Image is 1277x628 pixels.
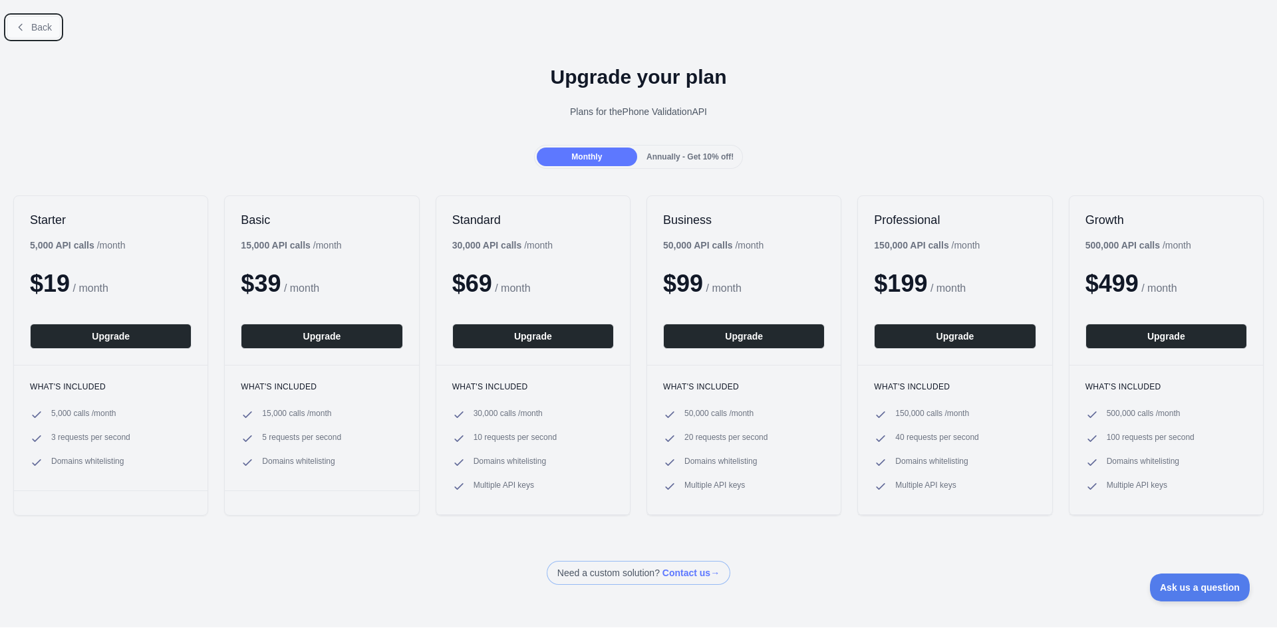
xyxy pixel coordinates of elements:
[452,239,553,252] div: / month
[663,239,764,252] div: / month
[452,212,614,228] h2: Standard
[1150,574,1250,601] iframe: Toggle Customer Support
[874,240,948,251] b: 150,000 API calls
[452,240,522,251] b: 30,000 API calls
[874,270,927,297] span: $ 199
[663,212,825,228] h2: Business
[663,270,703,297] span: $ 99
[663,240,733,251] b: 50,000 API calls
[874,239,980,252] div: / month
[874,212,1036,228] h2: Professional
